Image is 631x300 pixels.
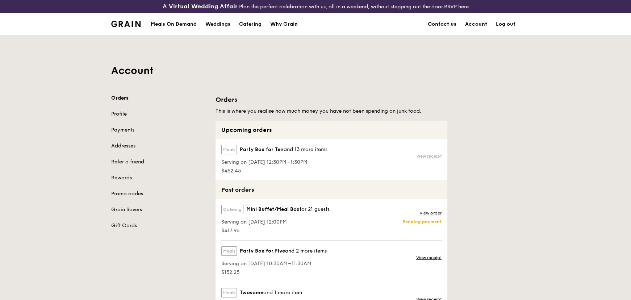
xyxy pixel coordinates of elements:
a: Addresses [111,142,207,150]
a: Refer a friend [111,158,207,166]
a: Orders [111,95,207,102]
a: Profile [111,111,207,118]
span: Party Box for Five [240,247,285,255]
label: Meals [221,288,237,297]
a: Gift Cards [111,222,207,229]
h1: Orders [216,95,447,105]
p: Pending payment [403,219,442,225]
label: Meals [221,145,237,154]
a: View order [419,210,442,216]
a: GrainGrain [111,13,141,34]
div: Meals On Demand [151,13,197,35]
span: for 21 guests [300,206,330,212]
span: and 2 more items [285,248,327,254]
span: Twosome [240,289,263,296]
span: Serving on [DATE] 10:30AM–11:30AM [221,260,327,267]
label: Catering [221,205,243,214]
a: Payments [111,126,207,134]
div: Why Grain [270,13,298,35]
a: Log out [492,13,520,35]
span: and 13 more items [284,146,327,153]
a: Rewards [111,174,207,182]
a: Promo codes [111,190,207,197]
a: Contact us [423,13,461,35]
a: View receipt [416,153,442,159]
h3: A Virtual Wedding Affair [163,3,238,10]
a: View receipt [416,255,442,261]
span: Serving on [DATE] 12:30PM–1:30PM [221,159,327,166]
div: Catering [239,13,262,35]
a: Account [461,13,492,35]
span: Mini Buffet/Meal Box [246,206,300,213]
div: Upcoming orders [216,121,447,139]
span: Party Box for Ten [240,146,284,153]
a: Catering [235,13,266,35]
span: and 1 more item [263,289,302,296]
a: Grain Savers [111,206,207,213]
h1: Account [111,64,520,77]
a: Why Grain [266,13,302,35]
a: Weddings [201,13,235,35]
h5: This is where you realise how much money you have not been spending on junk food. [216,108,447,115]
div: Plan the perfect celebration with us, all in a weekend, without stepping out the door. [107,3,524,10]
div: Past orders [216,180,447,199]
a: RSVP here [444,4,469,10]
label: Meals [221,246,237,256]
span: $152.25 [221,269,327,276]
span: Serving on [DATE] 12:00PM [221,218,330,226]
span: $417.96 [221,227,330,234]
img: Grain [111,21,141,27]
div: Weddings [205,13,230,35]
span: $452.45 [221,167,327,175]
